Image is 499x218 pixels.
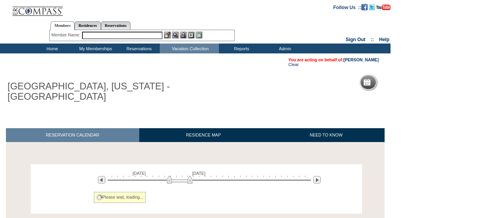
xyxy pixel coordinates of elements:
img: Reservations [188,32,194,38]
img: Impersonate [180,32,187,38]
span: [DATE] [192,171,206,176]
div: Please wait, loading... [94,192,146,203]
span: You are acting on behalf of: [288,57,379,62]
a: Sign Out [346,37,365,42]
img: Become our fan on Facebook [361,4,368,10]
td: Home [30,44,73,53]
img: Follow us on Twitter [369,4,375,10]
h5: Reservation Calendar [374,80,434,85]
img: b_calculator.gif [196,32,202,38]
a: [PERSON_NAME] [344,57,379,62]
td: Reservations [116,44,160,53]
a: NEED TO KNOW [267,128,385,142]
img: b_edit.gif [164,32,171,38]
td: Admin [262,44,306,53]
img: Next [313,176,321,184]
span: [DATE] [133,171,146,176]
a: Help [379,37,389,42]
a: Subscribe to our YouTube Channel [376,4,391,9]
h1: [GEOGRAPHIC_DATA], [US_STATE] - [GEOGRAPHIC_DATA] [6,80,183,104]
img: View [172,32,179,38]
img: Previous [98,176,105,184]
div: Member Name: [51,32,82,38]
a: Members [50,21,75,30]
td: Vacation Collection [160,44,219,53]
td: My Memberships [73,44,116,53]
img: Subscribe to our YouTube Channel [376,4,391,10]
img: spinner2.gif [96,194,103,201]
a: Residences [75,21,101,30]
a: RESERVATION CALENDAR [6,128,139,142]
a: Follow us on Twitter [369,4,375,9]
span: :: [371,37,374,42]
a: Clear [288,62,299,67]
a: Become our fan on Facebook [361,4,368,9]
td: Reports [219,44,262,53]
td: Follow Us :: [333,4,361,10]
a: RESIDENCE MAP [139,128,268,142]
a: Reservations [101,21,131,30]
